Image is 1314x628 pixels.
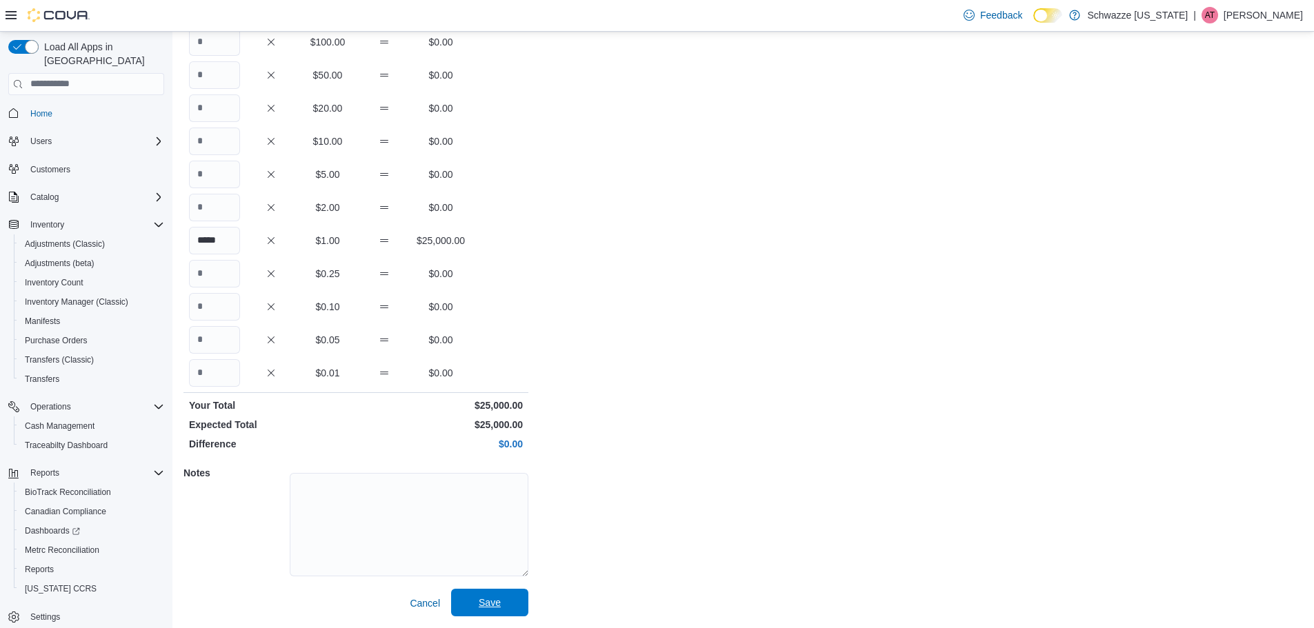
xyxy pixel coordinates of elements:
[3,215,170,234] button: Inventory
[19,542,164,558] span: Metrc Reconciliation
[189,61,240,89] input: Quantity
[25,398,77,415] button: Operations
[19,255,100,272] a: Adjustments (beta)
[30,108,52,119] span: Home
[25,487,111,498] span: BioTrack Reconciliation
[25,189,164,205] span: Catalog
[19,236,110,252] a: Adjustments (Classic)
[404,589,446,617] button: Cancel
[19,313,66,330] a: Manifests
[415,333,466,347] p: $0.00
[14,483,170,502] button: BioTrack Reconciliation
[189,260,240,287] input: Quantity
[25,465,164,481] span: Reports
[189,227,240,254] input: Quantity
[19,523,164,539] span: Dashboards
[25,189,64,205] button: Catalog
[189,128,240,155] input: Quantity
[415,35,466,49] p: $0.00
[25,277,83,288] span: Inventory Count
[19,437,113,454] a: Traceabilty Dashboard
[302,35,353,49] p: $100.00
[359,437,523,451] p: $0.00
[302,234,353,247] p: $1.00
[19,418,100,434] a: Cash Management
[14,292,170,312] button: Inventory Manager (Classic)
[25,216,164,233] span: Inventory
[19,484,117,500] a: BioTrack Reconciliation
[415,134,466,148] p: $0.00
[25,608,164,625] span: Settings
[19,274,89,291] a: Inventory Count
[302,333,353,347] p: $0.05
[19,580,164,597] span: Washington CCRS
[19,352,164,368] span: Transfers (Classic)
[302,267,353,281] p: $0.25
[14,502,170,521] button: Canadian Compliance
[30,192,59,203] span: Catalog
[189,194,240,221] input: Quantity
[359,418,523,432] p: $25,000.00
[25,506,106,517] span: Canadian Compliance
[25,545,99,556] span: Metrc Reconciliation
[19,418,164,434] span: Cash Management
[1033,8,1062,23] input: Dark Mode
[415,101,466,115] p: $0.00
[28,8,90,22] img: Cova
[19,313,164,330] span: Manifests
[25,105,58,122] a: Home
[25,564,54,575] span: Reports
[25,421,94,432] span: Cash Management
[25,525,80,536] span: Dashboards
[1205,7,1215,23] span: AT
[25,133,164,150] span: Users
[25,296,128,307] span: Inventory Manager (Classic)
[451,589,528,616] button: Save
[25,398,164,415] span: Operations
[25,258,94,269] span: Adjustments (beta)
[25,239,105,250] span: Adjustments (Classic)
[25,583,97,594] span: [US_STATE] CCRS
[189,326,240,354] input: Quantity
[30,401,71,412] span: Operations
[19,236,164,252] span: Adjustments (Classic)
[25,161,164,178] span: Customers
[3,132,170,151] button: Users
[14,234,170,254] button: Adjustments (Classic)
[14,540,170,560] button: Metrc Reconciliation
[189,398,353,412] p: Your Total
[14,560,170,579] button: Reports
[25,161,76,178] a: Customers
[25,105,164,122] span: Home
[19,503,112,520] a: Canadian Compliance
[14,579,170,598] button: [US_STATE] CCRS
[25,465,65,481] button: Reports
[415,267,466,281] p: $0.00
[14,254,170,273] button: Adjustments (beta)
[3,103,170,123] button: Home
[14,369,170,389] button: Transfers
[189,359,240,387] input: Quantity
[302,366,353,380] p: $0.01
[19,371,164,387] span: Transfers
[25,609,66,625] a: Settings
[30,611,60,622] span: Settings
[302,101,353,115] p: $20.00
[25,133,57,150] button: Users
[30,467,59,478] span: Reports
[302,201,353,214] p: $2.00
[19,294,134,310] a: Inventory Manager (Classic)
[19,561,164,578] span: Reports
[19,255,164,272] span: Adjustments (beta)
[25,216,70,233] button: Inventory
[19,332,164,349] span: Purchase Orders
[14,273,170,292] button: Inventory Count
[19,437,164,454] span: Traceabilty Dashboard
[958,1,1028,29] a: Feedback
[189,293,240,321] input: Quantity
[39,40,164,68] span: Load All Apps in [GEOGRAPHIC_DATA]
[19,484,164,500] span: BioTrack Reconciliation
[302,134,353,148] p: $10.00
[1202,7,1218,23] div: Alex Trevino
[14,312,170,331] button: Manifests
